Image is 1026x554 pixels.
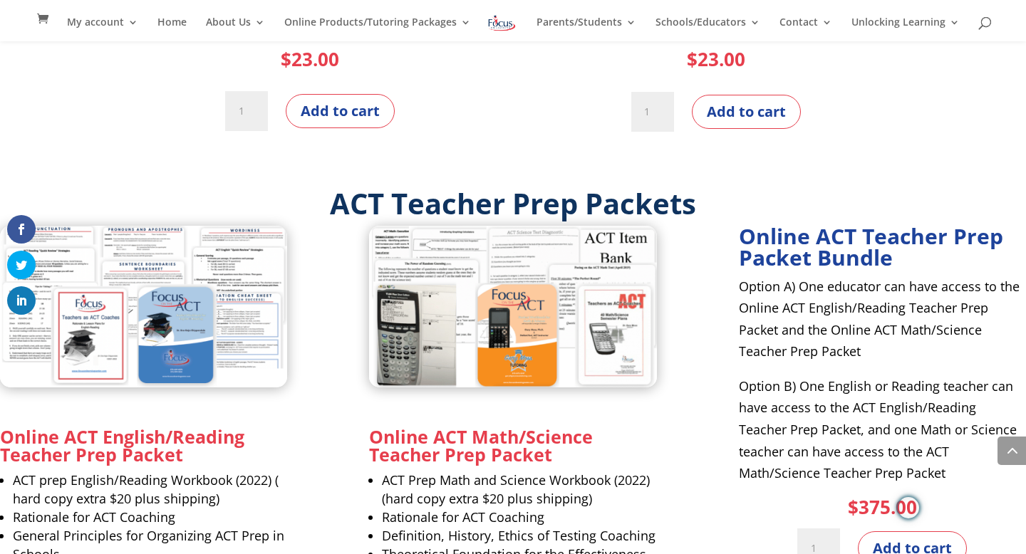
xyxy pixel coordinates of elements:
button: Add to cart [692,95,801,129]
span: $ [281,46,291,72]
span: $ [687,46,698,72]
li: Rationale for ACT Coaching [382,508,656,526]
a: Home [157,17,187,41]
img: Focus on Learning [487,13,517,33]
strong: Online ACT Math/Science Teacher Prep Packet [369,424,593,466]
bdi: 23.00 [687,46,745,72]
span: Rationale for ACT Coaching [13,508,175,526]
li: ACT prep English/Reading Workbook (2022) ( hard copy extra $20 plus shipping) [13,471,287,508]
span: Definition, History, Ethics of Testing Coaching [382,527,655,544]
a: Unlocking Learning [851,17,960,41]
a: Schools/Educators [655,17,760,41]
bdi: 23.00 [281,46,339,72]
a: Online Products/Tutoring Packages [284,17,471,41]
a: Parents/Students [537,17,636,41]
p: Option A) One educator can have access to the Online ACT English/Reading Teacher Prep Packet and ... [739,276,1026,375]
input: Product quantity [225,91,268,131]
li: ACT Prep Math and Science Workbook (2022) (hard copy extra $20 plus shipping) [382,471,656,508]
a: About Us [206,17,265,41]
input: Product quantity [631,92,674,132]
a: My account [67,17,138,41]
a: Contact [779,17,832,41]
strong: ACT Teacher Prep Packets [330,184,696,223]
p: Option B) One English or Reading teacher can have access to the ACT English/Reading Teacher Prep ... [739,375,1026,484]
strong: Online ACT Teacher Prep Packet Bundle [739,221,1003,272]
bdi: 375.00 [848,494,917,520]
button: Add to cart [286,94,395,128]
span: $ [848,494,859,520]
img: Online ACT Math_Science Teacher Prep Packet [369,226,656,387]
